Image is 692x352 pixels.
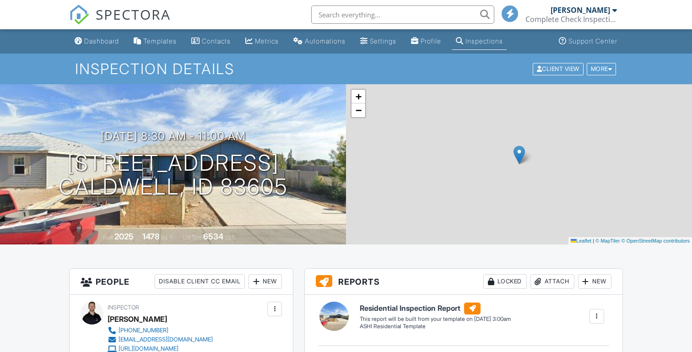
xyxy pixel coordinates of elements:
span: Inspector [108,304,139,311]
img: The Best Home Inspection Software - Spectora [69,5,89,25]
div: [PERSON_NAME] [551,5,610,15]
div: Inspections [465,37,503,45]
div: This report will be built from your template on [DATE] 3:00am [360,315,511,323]
div: Complete Check Inspections, LLC [525,15,617,24]
span: SPECTORA [96,5,171,24]
span: sq.ft. [225,234,236,241]
a: © MapTiler [595,238,620,244]
a: Settings [357,33,400,50]
input: Search everything... [311,5,494,24]
a: Metrics [242,33,282,50]
div: Metrics [255,37,279,45]
a: Client View [532,65,586,72]
h1: Inspection Details [75,61,617,77]
div: Attach [530,274,574,289]
div: New [249,274,282,289]
a: [PHONE_NUMBER] [108,326,213,335]
span: Lot Size [183,234,202,241]
div: Dashboard [84,37,119,45]
h6: Residential Inspection Report [360,303,511,314]
span: sq. ft. [161,234,174,241]
a: Inspections [452,33,507,50]
a: Zoom out [351,103,365,117]
div: 2025 [114,232,134,241]
div: Profile [421,37,441,45]
h3: People [70,269,293,295]
a: Leaflet [571,238,591,244]
div: 1478 [142,232,160,241]
div: Automations [305,37,346,45]
div: Templates [143,37,177,45]
a: [EMAIL_ADDRESS][DOMAIN_NAME] [108,335,213,344]
span: − [356,104,362,116]
h3: [DATE] 8:30 am - 11:00 am [101,130,246,142]
span: + [356,91,362,102]
div: Contacts [202,37,231,45]
div: [EMAIL_ADDRESS][DOMAIN_NAME] [119,336,213,343]
div: [PERSON_NAME] [108,312,167,326]
a: Dashboard [71,33,123,50]
div: More [587,63,616,75]
a: SPECTORA [69,12,171,32]
h1: [STREET_ADDRESS] Caldwell, ID 83605 [59,151,288,200]
a: Company Profile [407,33,445,50]
div: Support Center [568,37,617,45]
div: Locked [483,274,527,289]
img: Marker [514,146,525,164]
div: Disable Client CC Email [155,274,245,289]
div: [PHONE_NUMBER] [119,327,168,334]
div: ASHI Residential Template [360,323,511,330]
a: Support Center [555,33,621,50]
span: | [593,238,594,244]
div: Settings [370,37,396,45]
a: © OpenStreetMap contributors [622,238,690,244]
a: Zoom in [351,90,365,103]
a: Templates [130,33,180,50]
div: Client View [533,63,584,75]
h3: Reports [305,269,622,295]
a: Automations (Basic) [290,33,349,50]
div: New [578,274,611,289]
a: Contacts [188,33,234,50]
span: Built [103,234,113,241]
div: 6534 [203,232,223,241]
